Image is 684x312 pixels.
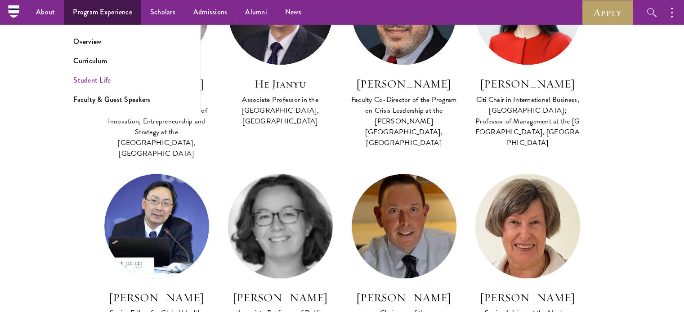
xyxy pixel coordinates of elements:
[105,53,144,59] div: Palavras-chave
[14,23,22,31] img: website_grey.svg
[73,56,107,66] a: Curriculum
[475,94,581,148] div: Citi Chair in International Business, [GEOGRAPHIC_DATA]; Professor of Management at the [GEOGRAPH...
[104,94,210,159] div: Professor of Economics and Management in the Department of Innovation, Entrepreneurship and Strat...
[14,14,22,22] img: logo_orange.svg
[228,94,333,127] div: Associate Professor in the [GEOGRAPHIC_DATA], [GEOGRAPHIC_DATA]
[23,23,129,31] div: [PERSON_NAME]: [DOMAIN_NAME]
[351,94,457,148] div: Faculty Co-Director of the Program on Crisis Leadership at the [PERSON_NAME][GEOGRAPHIC_DATA], [G...
[228,76,333,92] h3: He Jianyu
[73,75,111,85] a: Student Life
[73,94,150,105] a: Faculty & Guest Speakers
[351,290,457,305] h3: [PERSON_NAME]
[95,52,102,59] img: tab_keywords_by_traffic_grey.svg
[47,53,69,59] div: Domínio
[351,76,457,92] h3: [PERSON_NAME]
[104,290,210,305] h3: [PERSON_NAME]
[228,290,333,305] h3: [PERSON_NAME]
[475,76,581,92] h3: [PERSON_NAME]
[73,36,101,47] a: Overview
[25,14,44,22] div: v 4.0.25
[475,290,581,305] h3: [PERSON_NAME]
[37,52,45,59] img: tab_domain_overview_orange.svg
